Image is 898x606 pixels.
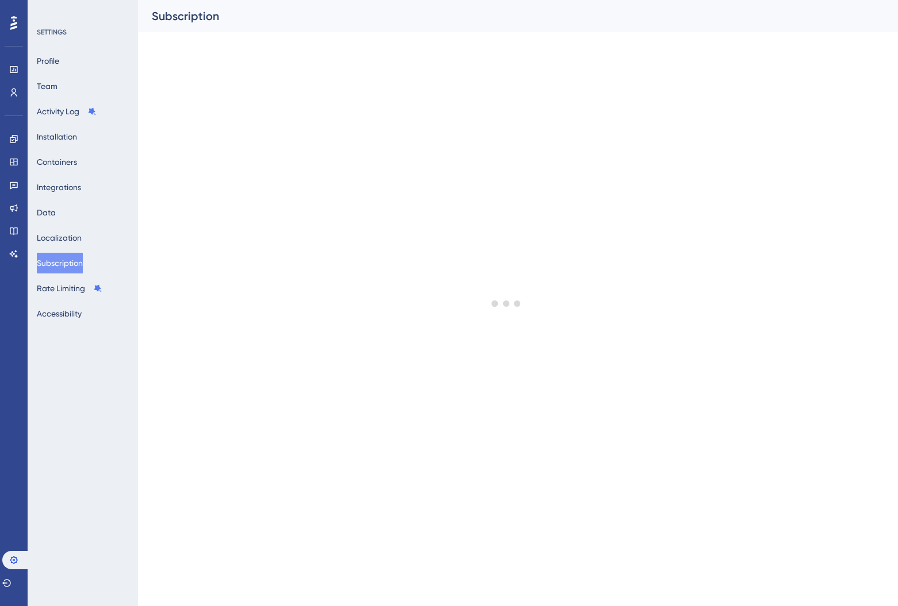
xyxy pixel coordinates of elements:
[37,28,130,37] div: SETTINGS
[37,101,97,122] button: Activity Log
[37,253,83,273] button: Subscription
[37,126,77,147] button: Installation
[37,76,57,97] button: Team
[37,227,82,248] button: Localization
[37,152,77,172] button: Containers
[37,202,56,223] button: Data
[37,303,82,324] button: Accessibility
[152,8,855,24] div: Subscription
[37,278,102,299] button: Rate Limiting
[37,177,81,198] button: Integrations
[37,51,59,71] button: Profile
